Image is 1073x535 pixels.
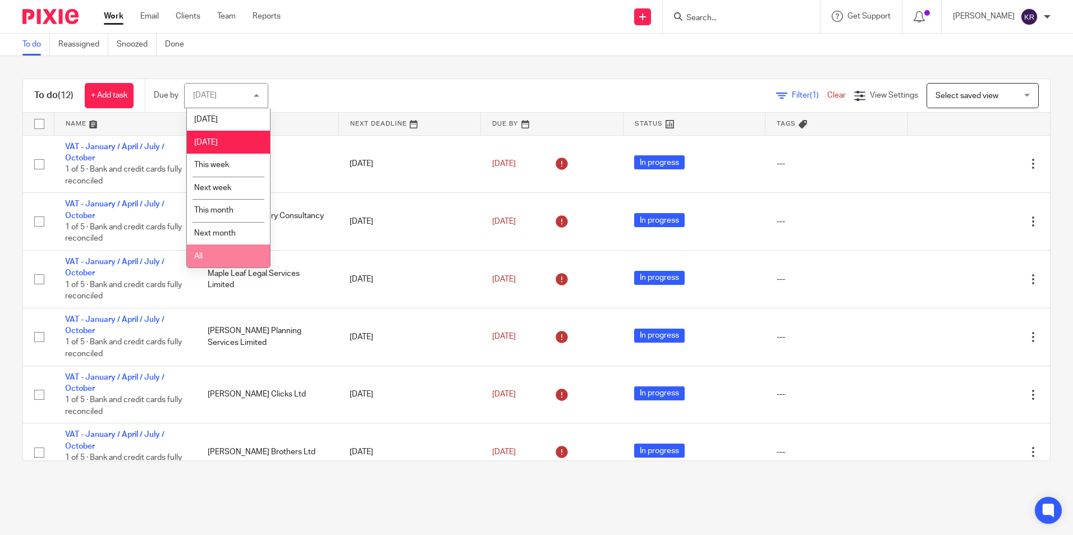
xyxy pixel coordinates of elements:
img: svg%3E [1020,8,1038,26]
a: VAT - January / April / July / October [65,258,164,277]
a: Done [165,34,192,56]
a: Team [217,11,236,22]
p: [PERSON_NAME] [953,11,1015,22]
td: [PERSON_NAME] Clicks Ltd [196,366,339,423]
td: [DATE] [338,423,481,481]
td: [PERSON_NAME] Planning Services Limited [196,308,339,366]
a: Clients [176,11,200,22]
span: All [194,252,203,260]
span: 1 of 5 · Bank and credit cards fully reconciled [65,165,182,185]
span: 1 of 5 · Bank and credit cards fully reconciled [65,281,182,301]
a: Work [104,11,123,22]
a: Reports [253,11,281,22]
td: [DATE] [338,308,481,366]
a: Snoozed [117,34,157,56]
div: --- [777,274,897,285]
span: In progress [634,271,685,285]
span: [DATE] [194,116,218,123]
a: VAT - January / April / July / October [65,373,164,393]
span: 1 of 5 · Bank and credit cards fully reconciled [65,454,182,473]
span: Tags [777,121,796,127]
a: VAT - January / April / July / October [65,143,164,162]
p: Due by [154,90,178,101]
span: Select saved view [936,92,998,100]
h1: To do [34,90,74,102]
span: Get Support [847,12,891,20]
span: In progress [634,329,685,343]
span: Filter [792,91,827,99]
span: 1 of 5 · Bank and credit cards fully reconciled [65,223,182,243]
span: [DATE] [492,333,516,341]
span: (1) [810,91,819,99]
a: Email [140,11,159,22]
span: Next week [194,184,231,192]
span: In progress [634,444,685,458]
span: [DATE] [492,448,516,456]
span: [DATE] [492,160,516,168]
td: [DATE] [338,193,481,251]
span: [DATE] [492,390,516,398]
td: [DATE] [338,251,481,308]
img: Pixie [22,9,79,24]
td: [DATE] [338,135,481,193]
a: VAT - January / April / July / October [65,200,164,219]
span: Next month [194,229,236,237]
a: + Add task [85,83,134,108]
span: [DATE] [194,139,218,146]
td: [PERSON_NAME] Brothers Ltd [196,423,339,481]
div: --- [777,158,897,169]
div: --- [777,389,897,400]
a: VAT - January / April / July / October [65,316,164,335]
span: This month [194,206,233,214]
span: [DATE] [492,275,516,283]
div: --- [777,331,897,343]
span: 1 of 5 · Bank and credit cards fully reconciled [65,339,182,358]
a: To do [22,34,50,56]
td: [DATE] [338,366,481,423]
div: --- [777,446,897,458]
a: Reassigned [58,34,108,56]
a: VAT - January / April / July / October [65,431,164,450]
input: Search [685,13,786,24]
span: (12) [58,91,74,100]
td: Maple Leaf Legal Services Limited [196,251,339,308]
a: Clear [827,91,846,99]
span: [DATE] [492,218,516,225]
span: 1 of 5 · Bank and credit cards fully reconciled [65,396,182,416]
span: In progress [634,155,685,169]
span: This week [194,161,229,169]
div: --- [777,216,897,227]
span: View Settings [870,91,918,99]
span: In progress [634,213,685,227]
div: [DATE] [193,91,217,99]
span: In progress [634,386,685,400]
